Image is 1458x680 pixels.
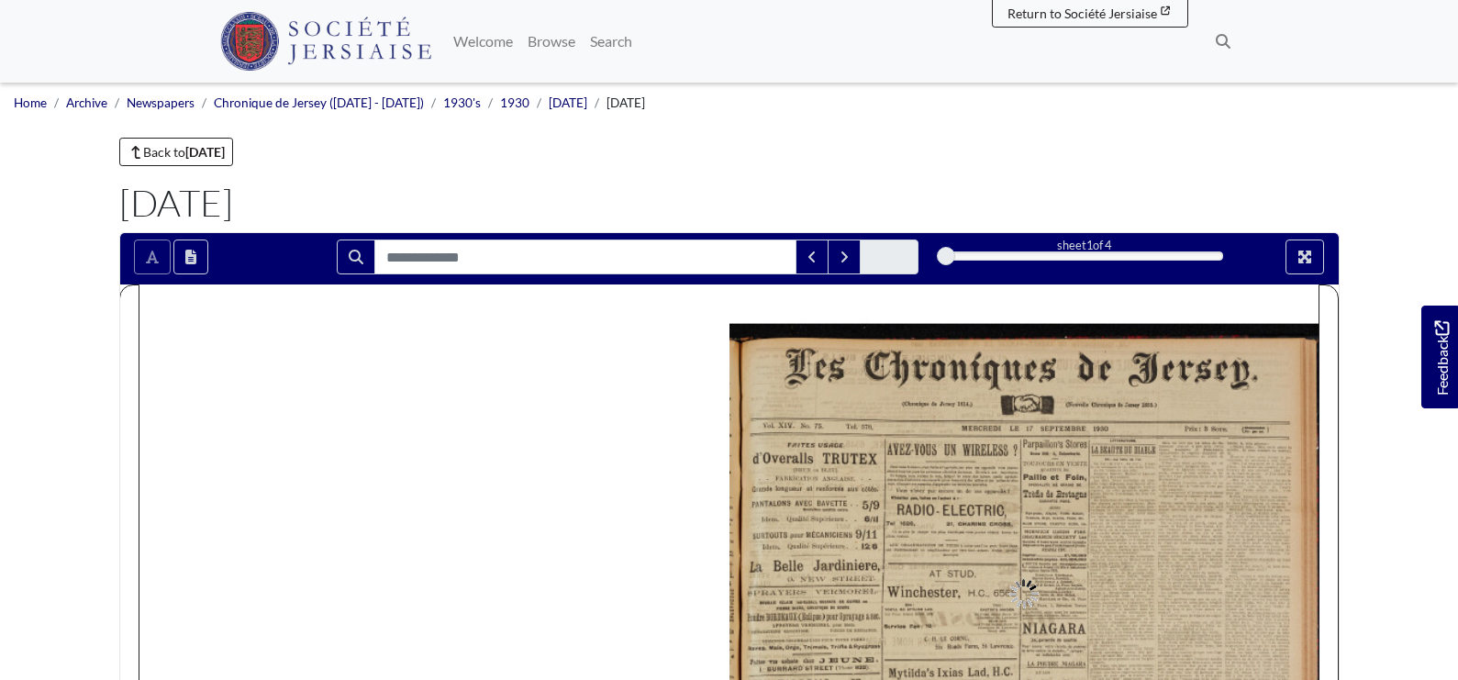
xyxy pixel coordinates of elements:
[443,95,481,110] a: 1930's
[1421,306,1458,408] a: Would you like to provide feedback?
[374,240,796,274] input: Search for
[796,240,829,274] button: Previous Match
[220,12,432,71] img: Société Jersiaise
[1285,240,1324,274] button: Full screen mode
[220,7,432,75] a: Société Jersiaise logo
[127,95,195,110] a: Newspapers
[607,95,645,110] span: [DATE]
[520,23,583,60] a: Browse
[214,95,424,110] a: Chronique de Jersey ([DATE] - [DATE])
[66,95,107,110] a: Archive
[583,23,640,60] a: Search
[173,240,208,274] button: Open transcription window
[946,237,1223,254] div: sheet of 4
[119,138,234,166] a: Back to[DATE]
[337,240,375,274] button: Search
[828,240,861,274] button: Next Match
[14,95,47,110] a: Home
[500,95,529,110] a: 1930
[185,144,225,160] strong: [DATE]
[1007,6,1157,21] span: Return to Société Jersiaise
[134,240,171,274] button: Toggle text selection (Alt+T)
[549,95,587,110] a: [DATE]
[1086,238,1093,252] span: 1
[1430,321,1452,396] span: Feedback
[446,23,520,60] a: Welcome
[119,181,1340,225] h1: [DATE]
